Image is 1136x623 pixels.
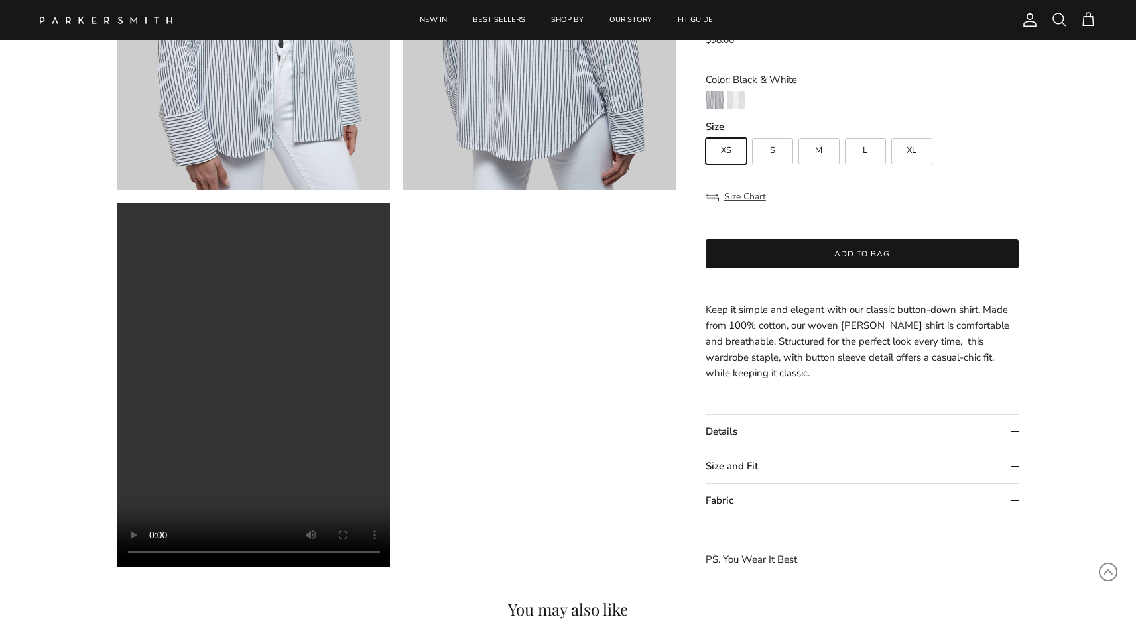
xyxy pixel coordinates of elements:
summary: Size and Fit [706,450,1019,484]
video: Billy Classic Button Down In Black & White [117,203,391,567]
a: Account [1017,12,1038,28]
summary: Details [706,416,1019,449]
span: XS [721,147,731,156]
svg: Scroll to Top [1098,562,1118,582]
img: White [727,91,745,109]
p: PS. You Wear It Best [706,552,1019,568]
button: Size Chart [706,184,766,209]
button: Add to bag [706,240,1019,269]
span: XL [907,147,916,156]
img: Black & White [706,91,724,109]
a: White [727,91,745,113]
span: Keep it simple and elegant with our classic button-down shirt. Made from 100% cotton, our woven [... [706,304,1009,380]
legend: Size [706,120,724,134]
summary: Fabric [706,484,1019,518]
span: $98.00 [706,34,734,47]
div: Color: Black & White [706,72,1019,87]
span: L [863,147,867,156]
img: Parker Smith [40,17,172,24]
span: S [770,147,775,156]
h4: You may also like [40,601,1096,617]
a: Black & White [706,91,724,113]
span: M [815,147,822,156]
